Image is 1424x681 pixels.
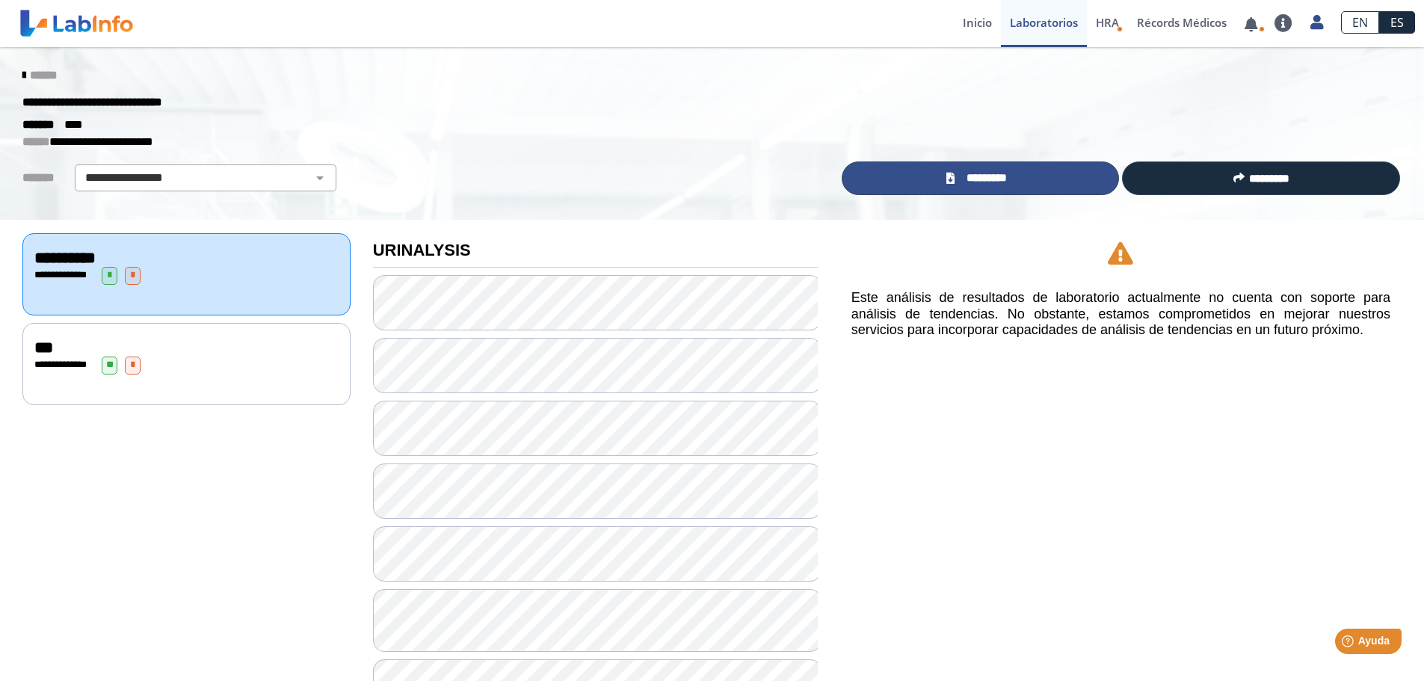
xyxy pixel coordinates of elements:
[1341,11,1379,34] a: EN
[1379,11,1415,34] a: ES
[373,241,471,259] b: URINALYSIS
[851,290,1390,339] h5: Este análisis de resultados de laboratorio actualmente no cuenta con soporte para análisis de ten...
[1291,623,1408,665] iframe: Help widget launcher
[1096,15,1119,30] span: HRA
